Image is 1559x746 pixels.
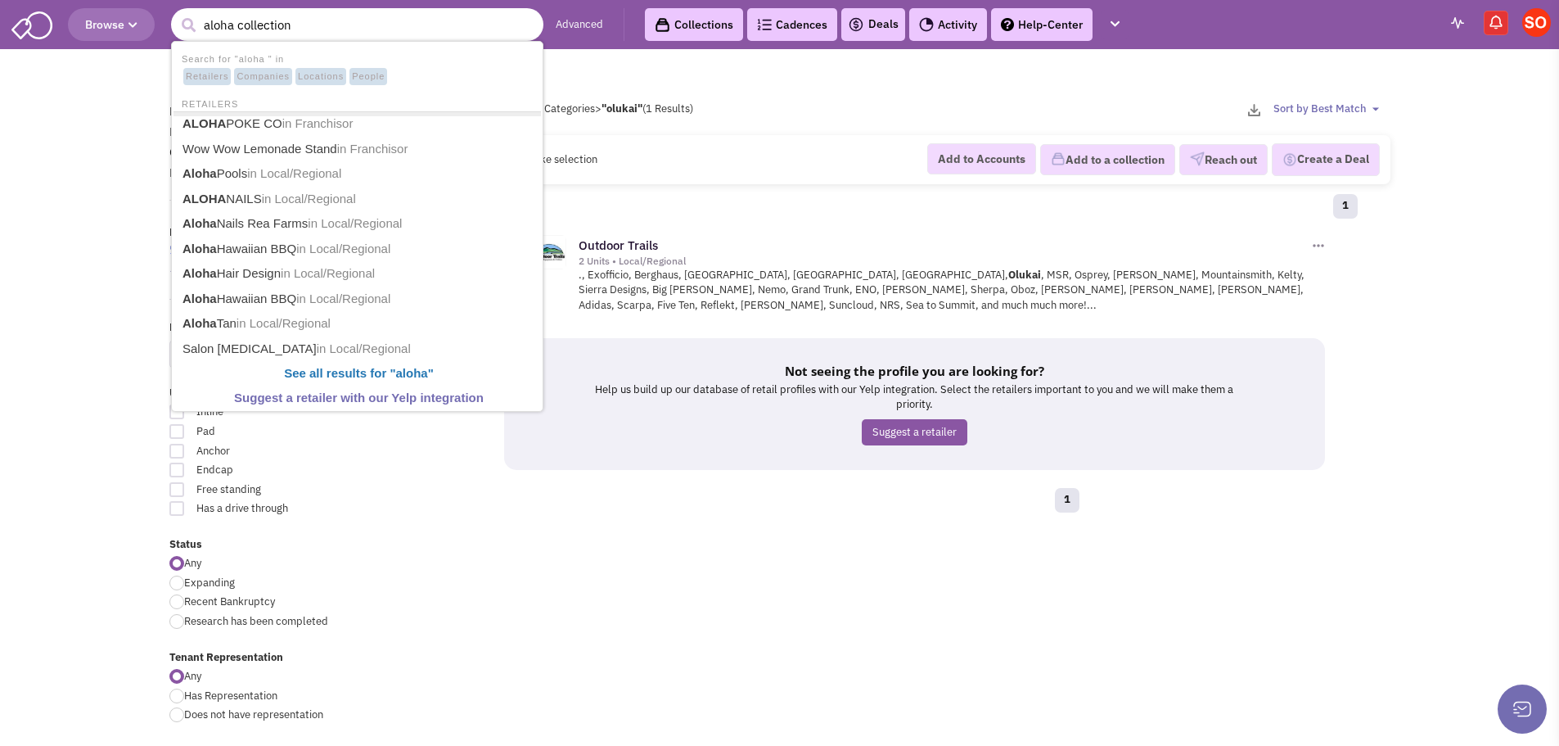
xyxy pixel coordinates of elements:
[1001,18,1014,31] img: help.png
[295,68,346,86] span: Locations
[11,8,52,39] img: SmartAdmin
[182,242,217,255] b: Aloha
[1040,144,1175,175] button: Add to a collection
[169,103,219,119] a: Retailers
[178,162,540,186] a: AlohaPoolsin Local/Regional
[186,424,367,440] span: Pad
[184,556,201,570] span: Any
[909,8,987,41] a: Activity
[178,138,540,161] a: Wow Wow Lemonade Standin Franchisor
[186,463,367,478] span: Endcap
[296,242,390,255] span: in Local/Regional
[186,482,367,498] span: Free standing
[1179,144,1268,175] button: Reach out
[284,366,434,380] b: See all results for " "
[529,102,693,115] span: All Categories (1 Results)
[186,444,367,459] span: Anchor
[169,144,231,160] a: Companies
[184,595,275,608] span: Recent Bankruptcy
[173,94,541,111] li: RETAILERS
[1055,488,1079,513] a: 1
[1272,143,1380,176] button: Create a Deal
[178,362,540,386] a: See all results for "aloha"
[169,165,207,180] a: People
[579,237,658,253] a: Outdoor Trails
[491,152,597,166] span: Please make selection
[337,142,408,156] span: in Franchisor
[182,166,217,180] b: Aloha
[919,17,934,32] img: Activity.png
[169,650,459,666] label: Tenant Representation
[282,116,354,130] span: in Franchisor
[1282,151,1297,169] img: Deal-Dollar.png
[1190,151,1205,166] img: VectorPaper_Plane.png
[645,8,743,41] a: Collections
[183,68,231,86] span: Retailers
[182,116,226,130] b: ALOHA
[184,576,235,590] span: Expanding
[85,17,137,32] span: Browse
[237,316,331,330] span: in Local/Regional
[68,8,155,41] button: Browse
[308,216,402,230] span: in Local/Regional
[182,266,217,280] b: Aloha
[182,192,226,206] b: ALOHA
[178,337,540,361] a: Salon [MEDICAL_DATA]in Local/Regional
[178,262,540,286] a: AlohaHair Designin Local/Regional
[296,292,390,305] span: in Local/Regional
[184,708,323,721] span: Does not have representation
[169,124,223,139] a: Locations
[169,225,459,241] label: Locally Famous
[234,391,484,405] b: Suggest a retailer with our Yelp integration
[178,312,540,336] a: AlohaTanin Local/Regional
[317,341,411,355] span: in Local/Regional
[173,49,541,87] li: Search for "aloha " in
[178,188,540,211] a: ALOHANAILSin Local/Regional
[169,320,459,336] label: Number of Units
[171,8,543,41] input: Search
[1522,8,1551,37] img: Samantha Ogden
[991,8,1093,41] a: Help-Center
[747,8,837,41] a: Cadences
[169,386,459,401] label: Unit Type
[169,537,459,553] label: Status
[178,212,540,236] a: AlohaNails Rea Farmsin Local/Regional
[396,366,428,380] b: aloha
[927,143,1036,174] button: Add to Accounts
[1008,268,1041,282] b: Olukai
[184,669,201,683] span: Any
[1051,151,1066,166] img: icon-collection-lavender.png
[184,689,277,703] span: Has Representation
[182,216,217,230] b: Aloha
[1333,194,1358,219] a: 1
[178,112,540,136] a: ALOHAPOKE COin Franchisor
[586,363,1243,379] h5: Not seeing the profile you are looking for?
[602,102,642,115] b: "olukai"
[862,419,967,446] a: Suggest a retailer
[182,292,217,305] b: Aloha
[178,237,540,261] a: AlohaHawaiian BBQin Local/Regional
[595,102,602,115] span: >
[178,387,540,409] a: Suggest a retailer with our Yelp integration
[556,17,603,33] a: Advanced
[579,255,1309,268] div: 2 Units • Local/Regional
[281,266,375,280] span: in Local/Regional
[184,614,328,628] span: Research has been completed
[1248,104,1260,116] img: download-2-24.png
[586,382,1243,413] p: Help us build up our database of retail profiles with our Yelp integration. Select the retailers ...
[848,15,899,34] a: Deals
[186,405,367,420] span: Inline
[349,68,387,86] span: People
[579,268,1327,314] p: ., Exofficio, Berghaus, [GEOGRAPHIC_DATA], [GEOGRAPHIC_DATA], [GEOGRAPHIC_DATA], , MSR, Osprey, [...
[169,246,179,258] img: locallyfamous-largeicon.png
[186,501,367,517] span: Has a drive through
[234,68,292,86] span: Companies
[169,266,179,276] img: locallyfamous-upvote.png
[262,192,356,206] span: in Local/Regional
[182,316,217,330] b: Aloha
[655,17,670,33] img: icon-collection-lavender-black.svg
[848,15,864,34] img: icon-deals.svg
[247,166,341,180] span: in Local/Regional
[178,287,540,311] a: AlohaHawaiian BBQin Local/Regional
